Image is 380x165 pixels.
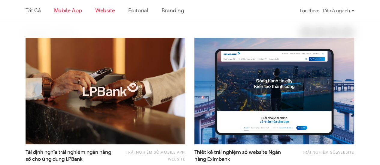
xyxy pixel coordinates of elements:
[54,7,82,14] a: Mobile app
[194,156,230,163] span: hàng Eximbank
[337,149,354,155] a: Website
[168,156,185,162] a: Website
[162,7,184,14] a: Branding
[290,149,354,160] div: ,
[194,38,354,144] img: Eximbank Website Portal
[95,7,115,14] a: Website
[26,149,114,163] a: Tái định nghĩa trải nghiệm ngân hàngsố cho ứng dụng LPBank
[26,7,41,14] a: Tất cả
[26,38,185,144] img: LPBank Thumb
[128,7,148,14] a: Editorial
[26,149,114,163] span: Tái định nghĩa trải nghiệm ngân hàng
[300,5,319,16] div: Lọc theo:
[126,149,160,155] a: Trải nghiệm số
[121,149,185,162] div: , ,
[194,149,282,163] a: Thiết kế trải nghiệm số website Ngânhàng Eximbank
[194,149,282,163] span: Thiết kế trải nghiệm số website Ngân
[160,149,184,155] a: Mobile app
[322,5,354,16] div: Tất cả ngành
[302,149,336,155] a: Trải nghiệm số
[26,156,83,163] span: số cho ứng dụng LPBank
